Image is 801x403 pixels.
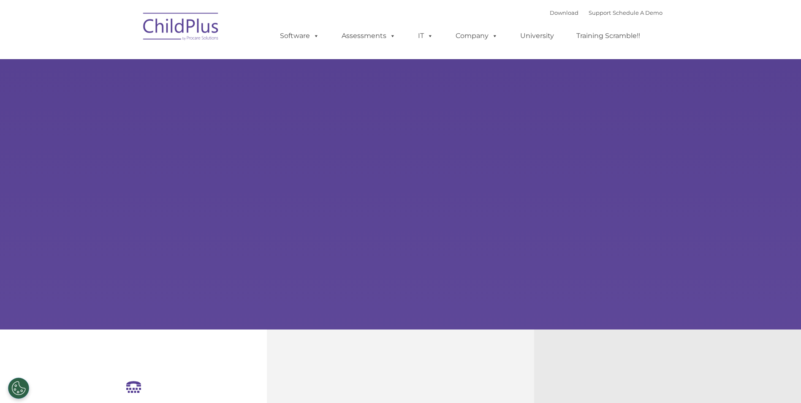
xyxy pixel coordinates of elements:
a: Download [550,9,578,16]
a: IT [410,27,442,44]
a: Software [272,27,328,44]
a: Support [589,9,611,16]
button: Cookies Settings [8,378,29,399]
a: University [512,27,562,44]
font: | [550,9,663,16]
a: Training Scramble!! [568,27,649,44]
img: ChildPlus by Procare Solutions [139,7,223,49]
a: Schedule A Demo [613,9,663,16]
a: Assessments [333,27,404,44]
a: Company [447,27,506,44]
